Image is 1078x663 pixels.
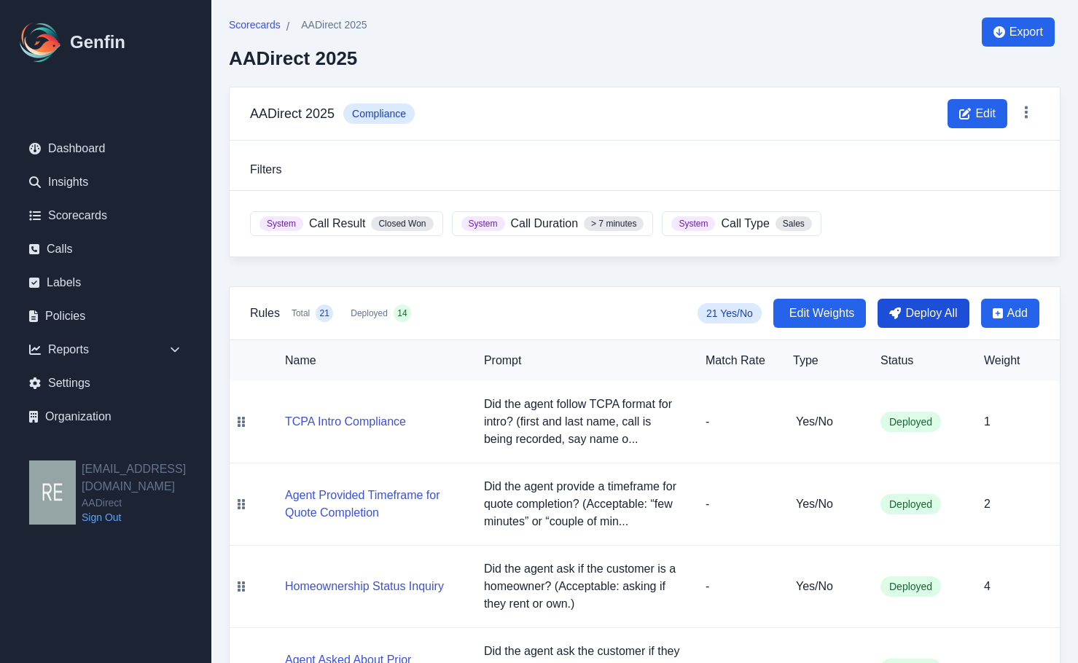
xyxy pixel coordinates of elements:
span: Export [1009,23,1043,41]
span: 14 [397,307,407,319]
a: Homeownership Status Inquiry [285,580,444,592]
p: - [706,413,770,431]
a: Sign Out [82,510,211,525]
th: Name [253,340,472,381]
span: Edit Weights [789,305,855,322]
span: AADirect 2025 [301,17,367,32]
span: Deploy All [905,305,957,322]
th: Status [869,340,972,381]
h5: Yes/No [796,578,857,595]
p: - [706,578,770,595]
span: 21 [320,307,329,319]
a: Agent Provided Timeframe for Quote Completion [285,506,461,519]
span: Deployed [351,307,388,319]
span: Call Type [721,215,769,232]
span: Call Duration [511,215,578,232]
button: Edit [948,99,1007,128]
span: 4 [984,580,991,592]
span: Total [292,307,310,319]
h2: AADirect 2025 [229,47,367,69]
button: Agent Provided Timeframe for Quote Completion [285,487,461,522]
h3: Rules [250,305,280,322]
span: > 7 minutes [584,216,644,231]
a: Calls [17,235,194,264]
button: Deploy All [878,299,969,328]
span: 2 [984,498,991,510]
span: Edit [975,105,996,122]
h5: Yes/No [796,413,857,431]
h2: [EMAIL_ADDRESS][DOMAIN_NAME] [82,460,211,495]
span: System [259,216,303,231]
span: System [671,216,715,231]
button: Edit Weights [773,299,867,328]
span: Deployed [880,494,941,514]
span: Deployed [880,576,941,597]
a: Scorecards [17,201,194,230]
span: Closed Won [371,216,433,231]
a: Dashboard [17,134,194,163]
th: Type [781,340,869,381]
img: Logo [17,19,64,66]
a: Scorecards [229,17,281,36]
button: Add [981,299,1039,328]
th: Prompt [472,340,694,381]
h5: Yes/No [796,495,857,513]
a: Organization [17,402,194,431]
img: resqueda@aadirect.com [29,460,76,525]
span: Compliance [343,103,415,124]
span: AADirect [82,495,211,510]
a: TCPA Intro Compliance [285,415,406,428]
h1: Genfin [70,31,125,54]
h3: Filters [250,161,1039,178]
th: Weight [972,340,1060,381]
th: Match Rate [694,340,781,381]
span: Deployed [880,412,941,432]
span: Sales [776,216,812,231]
span: Call Result [309,215,365,232]
span: / [286,18,289,36]
span: Add [1007,305,1028,322]
span: System [461,216,505,231]
span: 21 Yes/No [698,303,762,323]
a: Insights [17,168,194,197]
span: Scorecards [229,17,281,32]
div: Reports [17,335,194,364]
a: Settings [17,369,194,398]
a: Policies [17,302,194,331]
a: Labels [17,268,194,297]
span: 1 [984,415,991,428]
button: Export [982,17,1055,47]
button: Homeownership Status Inquiry [285,578,444,595]
p: Did the agent follow TCPA format for intro? (first and last name, call is being recorded, say nam... [484,396,682,448]
p: Did the agent provide a timeframe for quote completion? (Acceptable: “few minutes” or “couple of ... [484,478,682,530]
p: Did the agent ask if the customer is a homeowner? (Acceptable: asking if they rent or own.) [484,560,682,613]
p: - [706,495,770,513]
button: TCPA Intro Compliance [285,413,406,431]
h3: AADirect 2025 [250,103,335,124]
